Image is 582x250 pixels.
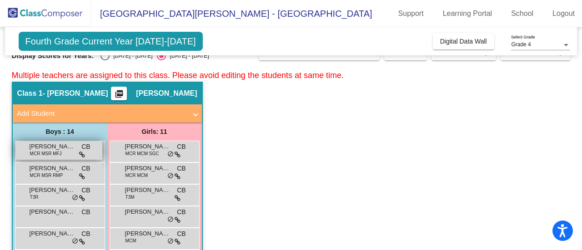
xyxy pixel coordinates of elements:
span: CB [81,207,90,217]
span: do_not_disturb_alt [167,172,174,180]
a: School [504,6,541,21]
span: [GEOGRAPHIC_DATA][PERSON_NAME] - [GEOGRAPHIC_DATA] [91,6,372,21]
span: MCR MSR RMP [30,172,63,179]
span: T3R [30,194,39,201]
span: MCR MSR MFJ [30,150,62,157]
span: [PERSON_NAME] [30,229,75,238]
mat-expansion-panel-header: Add Student [13,104,202,123]
span: Grade 4 [511,41,531,48]
span: [PERSON_NAME] [30,186,75,195]
div: Boys : 14 [13,123,107,141]
span: do_not_disturb_alt [167,216,174,223]
span: [PERSON_NAME] [30,142,75,151]
span: MCR MCM SGC [125,150,159,157]
span: - [PERSON_NAME] [43,89,108,98]
mat-icon: picture_as_pdf [114,89,125,102]
span: [PERSON_NAME] [125,229,171,238]
span: CB [177,229,186,239]
span: MCR MCM [125,172,148,179]
span: Fourth Grade Current Year [DATE]-[DATE] [19,32,203,51]
span: [PERSON_NAME] [125,142,171,151]
span: [PERSON_NAME] [125,164,171,173]
span: CB [177,142,186,152]
span: do_not_disturb_alt [72,238,78,245]
span: CB [81,186,90,195]
span: CB [177,186,186,195]
span: do_not_disturb_alt [72,194,78,201]
span: Display Scores for Years: [12,52,94,60]
span: T3M [125,194,135,201]
span: [PERSON_NAME] [30,207,75,216]
span: Class 1 [17,89,43,98]
span: do_not_disturb_alt [167,238,174,245]
span: Multiple teachers are assigned to this class. Please avoid editing the students at same time. [12,71,344,80]
a: Learning Portal [436,6,500,21]
button: Digital Data Wall [433,33,494,49]
div: [DATE] - [DATE] [110,52,152,60]
span: CB [177,207,186,217]
span: CB [177,164,186,173]
span: CB [81,229,90,239]
span: [PERSON_NAME] [136,89,197,98]
a: Logout [545,6,582,21]
span: do_not_disturb_alt [167,151,174,158]
mat-radio-group: Select an option [100,51,209,60]
span: CB [81,142,90,152]
span: Digital Data Wall [440,38,487,45]
a: Support [391,6,431,21]
span: MCM [125,237,136,244]
span: [PERSON_NAME] [125,186,171,195]
div: [DATE] - [DATE] [166,52,209,60]
button: Print Students Details [111,87,127,100]
span: CB [81,164,90,173]
span: [PERSON_NAME] [125,207,171,216]
div: Girls: 11 [107,123,202,141]
span: [PERSON_NAME] [30,164,75,173]
mat-panel-title: Add Student [17,108,186,119]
